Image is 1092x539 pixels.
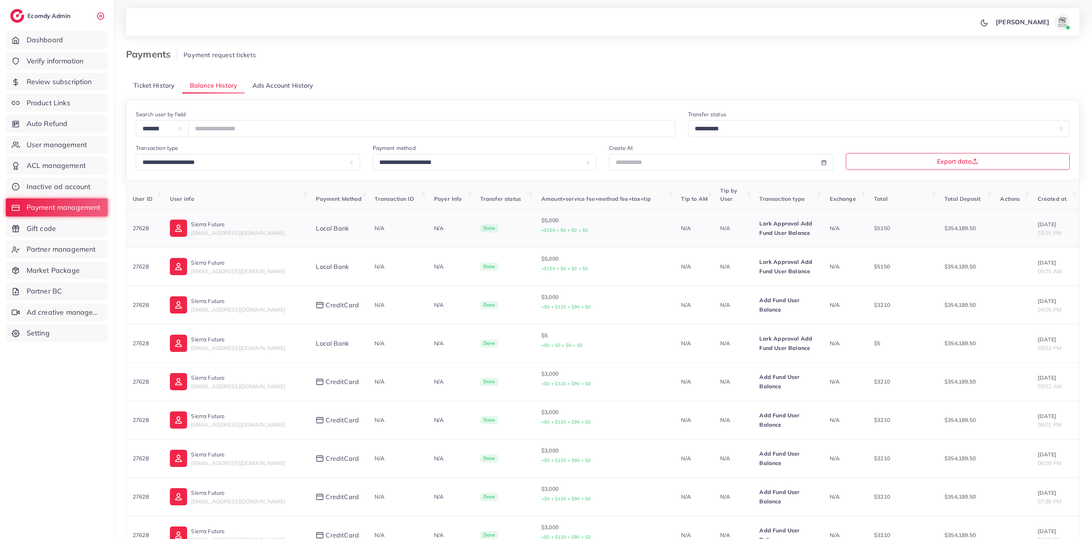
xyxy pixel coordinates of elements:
[830,455,839,462] span: N/A
[434,224,468,233] p: N/A
[6,240,108,258] a: Partner management
[6,178,108,196] a: Inactive ad account
[133,300,157,310] p: 27628
[681,224,708,233] p: N/A
[133,195,153,202] span: User ID
[1038,421,1061,428] span: 08:01 PM
[133,454,157,463] p: 27628
[759,257,817,276] p: Lark Approval Add Fund User Balance
[1038,296,1073,306] p: [DATE]
[27,160,86,171] span: ACL management
[170,335,187,352] img: ic-user-info.36bf1079.svg
[316,455,324,462] img: payment
[191,488,285,498] p: Sierra Future
[1054,14,1070,30] img: avatar
[480,493,499,501] span: Done
[184,51,256,59] span: Payment request tickets
[480,454,499,463] span: Done
[874,492,932,501] p: $3210
[316,379,324,385] img: payment
[27,56,84,66] span: Verify information
[191,421,285,428] span: [EMAIL_ADDRESS][DOMAIN_NAME]
[434,195,462,202] span: Payer Info
[191,460,285,467] span: [EMAIL_ADDRESS][DOMAIN_NAME]
[759,487,817,506] p: Add Fund User Balance
[170,296,187,314] img: ic-user-info.36bf1079.svg
[316,339,362,348] div: Local bank
[27,307,102,317] span: Ad creative management
[480,195,521,202] span: Transfer status
[830,378,839,385] span: N/A
[133,81,175,90] span: Ticket History
[720,415,747,425] p: N/A
[6,220,108,238] a: Gift code
[944,377,987,386] p: $354,189.50
[759,219,817,238] p: Lark Approval Add Fund User Balance
[6,31,108,49] a: Dashboard
[541,381,591,386] small: +$0 + $120 + $90 + $0
[830,340,839,347] span: N/A
[27,202,101,213] span: Payment management
[681,454,708,463] p: N/A
[126,49,177,60] h3: Payments
[434,377,468,386] p: N/A
[759,411,817,429] p: Add Fund User Balance
[316,532,324,539] img: payment
[541,484,669,503] p: $3,000
[316,494,324,500] img: payment
[191,411,285,421] p: Sierra Future
[720,187,737,202] span: Tip by User
[191,268,285,275] span: [EMAIL_ADDRESS][DOMAIN_NAME]
[1000,195,1020,202] span: Actions
[133,492,157,501] p: 27628
[720,262,747,271] p: N/A
[874,454,932,463] p: $3210
[759,334,817,353] p: Lark Approval Add Fund User Balance
[27,119,68,129] span: Auto Refund
[191,335,285,344] p: Sierra Future
[681,339,708,348] p: N/A
[170,258,187,275] img: ic-user-info.36bf1079.svg
[1038,344,1061,352] span: 03:53 PM
[720,492,747,501] p: N/A
[6,94,108,112] a: Product Links
[434,300,468,310] p: N/A
[133,377,157,386] p: 27628
[541,292,669,312] p: $3,000
[830,493,839,500] span: N/A
[541,304,591,310] small: +$0 + $120 + $90 + $0
[6,198,108,216] a: Payment management
[830,263,839,270] span: N/A
[720,300,747,310] p: N/A
[541,458,591,463] small: +$0 + $120 + $90 + $0
[991,14,1073,30] a: [PERSON_NAME]avatar
[434,415,468,425] p: N/A
[541,254,669,273] p: $5,000
[27,286,62,296] span: Partner BC
[191,383,285,390] span: [EMAIL_ADDRESS][DOMAIN_NAME]
[480,301,499,310] span: Done
[1038,383,1062,390] span: 03:52 AM
[1038,306,1061,313] span: 04:05 PM
[1038,373,1073,382] p: [DATE]
[688,110,726,118] label: Transfer status
[375,263,384,270] span: N/A
[191,306,285,313] span: [EMAIL_ADDRESS][DOMAIN_NAME]
[133,262,157,271] p: 27628
[6,324,108,342] a: Setting
[316,417,324,424] img: payment
[191,344,285,352] span: [EMAIL_ADDRESS][DOMAIN_NAME]
[1038,411,1073,421] p: [DATE]
[375,378,384,385] span: N/A
[170,220,187,237] img: ic-user-info.36bf1079.svg
[190,81,237,90] span: Balance History
[375,225,384,232] span: N/A
[326,301,359,310] span: creditCard
[191,526,285,536] p: Sierra Future
[373,144,416,152] label: Payment method
[133,224,157,233] p: 27628
[191,498,285,505] span: [EMAIL_ADDRESS][DOMAIN_NAME]
[316,195,361,202] span: Payment Method
[874,195,888,202] span: Total
[434,492,468,501] p: N/A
